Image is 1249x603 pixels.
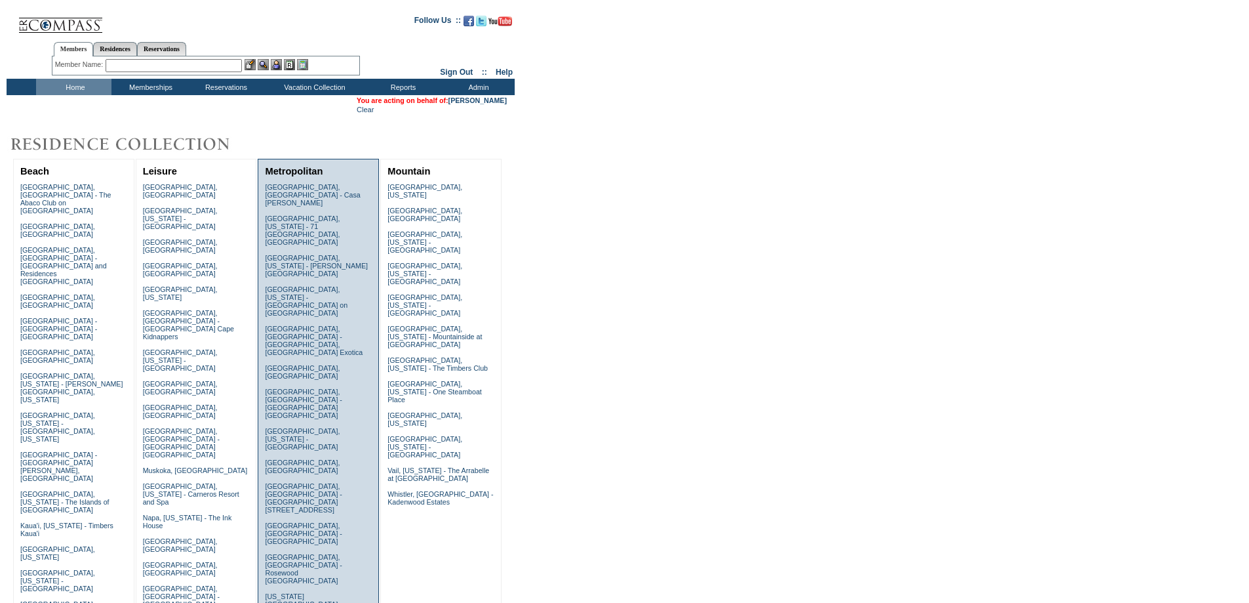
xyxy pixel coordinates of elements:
[93,42,137,56] a: Residences
[387,230,462,254] a: [GEOGRAPHIC_DATA], [US_STATE] - [GEOGRAPHIC_DATA]
[20,569,95,593] a: [GEOGRAPHIC_DATA], [US_STATE] - [GEOGRAPHIC_DATA]
[20,411,95,443] a: [GEOGRAPHIC_DATA], [US_STATE] - [GEOGRAPHIC_DATA], [US_STATE]
[36,79,111,95] td: Home
[284,59,295,70] img: Reservations
[265,325,363,356] a: [GEOGRAPHIC_DATA], [GEOGRAPHIC_DATA] - [GEOGRAPHIC_DATA], [GEOGRAPHIC_DATA] Exotica
[364,79,439,95] td: Reports
[387,262,462,285] a: [GEOGRAPHIC_DATA], [US_STATE] - [GEOGRAPHIC_DATA]
[387,490,493,506] a: Whistler, [GEOGRAPHIC_DATA] - Kadenwood Estates
[387,411,462,427] a: [GEOGRAPHIC_DATA], [US_STATE]
[265,285,347,317] a: [GEOGRAPHIC_DATA], [US_STATE] - [GEOGRAPHIC_DATA] on [GEOGRAPHIC_DATA]
[143,404,218,419] a: [GEOGRAPHIC_DATA], [GEOGRAPHIC_DATA]
[265,364,340,380] a: [GEOGRAPHIC_DATA], [GEOGRAPHIC_DATA]
[488,16,512,26] img: Subscribe to our YouTube Channel
[20,348,95,364] a: [GEOGRAPHIC_DATA], [GEOGRAPHIC_DATA]
[440,68,473,77] a: Sign Out
[265,215,340,246] a: [GEOGRAPHIC_DATA], [US_STATE] - 71 [GEOGRAPHIC_DATA], [GEOGRAPHIC_DATA]
[143,561,218,577] a: [GEOGRAPHIC_DATA], [GEOGRAPHIC_DATA]
[482,68,487,77] span: ::
[143,262,218,278] a: [GEOGRAPHIC_DATA], [GEOGRAPHIC_DATA]
[265,388,342,419] a: [GEOGRAPHIC_DATA], [GEOGRAPHIC_DATA] - [GEOGRAPHIC_DATA] [GEOGRAPHIC_DATA]
[143,537,218,553] a: [GEOGRAPHIC_DATA], [GEOGRAPHIC_DATA]
[143,514,232,530] a: Napa, [US_STATE] - The Ink House
[387,293,462,317] a: [GEOGRAPHIC_DATA], [US_STATE] - [GEOGRAPHIC_DATA]
[265,522,342,545] a: [GEOGRAPHIC_DATA], [GEOGRAPHIC_DATA] - [GEOGRAPHIC_DATA]
[464,20,474,28] a: Become our fan on Facebook
[143,482,239,506] a: [GEOGRAPHIC_DATA], [US_STATE] - Carneros Resort and Spa
[143,183,218,199] a: [GEOGRAPHIC_DATA], [GEOGRAPHIC_DATA]
[20,246,107,285] a: [GEOGRAPHIC_DATA], [GEOGRAPHIC_DATA] - [GEOGRAPHIC_DATA] and Residences [GEOGRAPHIC_DATA]
[265,166,323,177] a: Metropolitan
[297,59,308,70] img: b_calculator.gif
[448,96,507,104] a: [PERSON_NAME]
[265,459,340,474] a: [GEOGRAPHIC_DATA], [GEOGRAPHIC_DATA]
[414,14,461,30] td: Follow Us ::
[55,59,106,70] div: Member Name:
[439,79,515,95] td: Admin
[111,79,187,95] td: Memberships
[20,451,97,482] a: [GEOGRAPHIC_DATA] - [GEOGRAPHIC_DATA][PERSON_NAME], [GEOGRAPHIC_DATA]
[20,183,111,215] a: [GEOGRAPHIC_DATA], [GEOGRAPHIC_DATA] - The Abaco Club on [GEOGRAPHIC_DATA]
[387,166,430,177] a: Mountain
[258,59,269,70] img: View
[20,293,95,309] a: [GEOGRAPHIC_DATA], [GEOGRAPHIC_DATA]
[387,207,462,222] a: [GEOGRAPHIC_DATA], [GEOGRAPHIC_DATA]
[20,317,97,341] a: [GEOGRAPHIC_DATA] - [GEOGRAPHIC_DATA] - [GEOGRAPHIC_DATA]
[265,183,360,207] a: [GEOGRAPHIC_DATA], [GEOGRAPHIC_DATA] - Casa [PERSON_NAME]
[387,380,482,404] a: [GEOGRAPHIC_DATA], [US_STATE] - One Steamboat Place
[20,490,109,514] a: [GEOGRAPHIC_DATA], [US_STATE] - The Islands of [GEOGRAPHIC_DATA]
[357,96,507,104] span: You are acting on behalf of:
[387,435,462,459] a: [GEOGRAPHIC_DATA], [US_STATE] - [GEOGRAPHIC_DATA]
[488,20,512,28] a: Subscribe to our YouTube Channel
[265,553,342,585] a: [GEOGRAPHIC_DATA], [GEOGRAPHIC_DATA] - Rosewood [GEOGRAPHIC_DATA]
[143,467,247,474] a: Muskoka, [GEOGRAPHIC_DATA]
[18,7,103,33] img: Compass Home
[496,68,513,77] a: Help
[271,59,282,70] img: Impersonate
[143,238,218,254] a: [GEOGRAPHIC_DATA], [GEOGRAPHIC_DATA]
[187,79,262,95] td: Reservations
[54,42,94,56] a: Members
[265,482,342,514] a: [GEOGRAPHIC_DATA], [GEOGRAPHIC_DATA] - [GEOGRAPHIC_DATA][STREET_ADDRESS]
[20,166,49,177] a: Beach
[20,522,113,537] a: Kaua'i, [US_STATE] - Timbers Kaua'i
[143,166,177,177] a: Leisure
[143,207,218,230] a: [GEOGRAPHIC_DATA], [US_STATE] - [GEOGRAPHIC_DATA]
[262,79,364,95] td: Vacation Collection
[143,348,218,372] a: [GEOGRAPHIC_DATA], [US_STATE] - [GEOGRAPHIC_DATA]
[387,467,489,482] a: Vail, [US_STATE] - The Arrabelle at [GEOGRAPHIC_DATA]
[143,285,218,301] a: [GEOGRAPHIC_DATA], [US_STATE]
[387,183,462,199] a: [GEOGRAPHIC_DATA], [US_STATE]
[357,106,374,114] a: Clear
[143,309,234,341] a: [GEOGRAPHIC_DATA], [GEOGRAPHIC_DATA] - [GEOGRAPHIC_DATA] Cape Kidnappers
[476,16,486,26] img: Follow us on Twitter
[464,16,474,26] img: Become our fan on Facebook
[143,380,218,396] a: [GEOGRAPHIC_DATA], [GEOGRAPHIC_DATA]
[476,20,486,28] a: Follow us on Twitter
[387,356,488,372] a: [GEOGRAPHIC_DATA], [US_STATE] - The Timbers Club
[20,222,95,238] a: [GEOGRAPHIC_DATA], [GEOGRAPHIC_DATA]
[7,131,262,157] img: Destinations by Exclusive Resorts
[265,427,340,451] a: [GEOGRAPHIC_DATA], [US_STATE] - [GEOGRAPHIC_DATA]
[143,427,220,459] a: [GEOGRAPHIC_DATA], [GEOGRAPHIC_DATA] - [GEOGRAPHIC_DATA] [GEOGRAPHIC_DATA]
[20,372,123,404] a: [GEOGRAPHIC_DATA], [US_STATE] - [PERSON_NAME][GEOGRAPHIC_DATA], [US_STATE]
[245,59,256,70] img: b_edit.gif
[387,325,482,348] a: [GEOGRAPHIC_DATA], [US_STATE] - Mountainside at [GEOGRAPHIC_DATA]
[20,545,95,561] a: [GEOGRAPHIC_DATA], [US_STATE]
[265,254,368,278] a: [GEOGRAPHIC_DATA], [US_STATE] - [PERSON_NAME][GEOGRAPHIC_DATA]
[137,42,186,56] a: Reservations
